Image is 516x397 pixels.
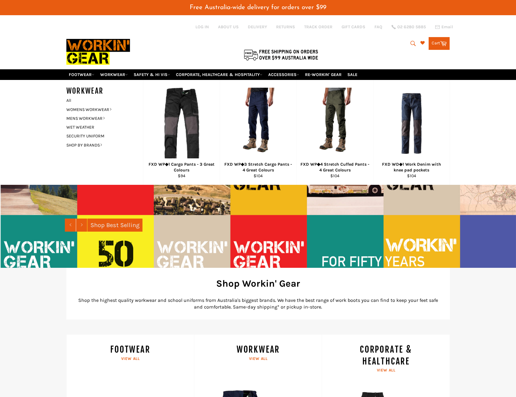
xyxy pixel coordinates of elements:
[75,297,441,310] p: Shop the highest quality workwear and school uniforms from Australia's biggest brands. We have th...
[342,24,365,30] a: GIFT CARDS
[297,80,373,185] a: FXD WP◆4 Stretch Cuffed Pants - 4 Great Colours - Workin' Gear FXD WP◆4 Stretch Cuffed Pants - 4 ...
[435,25,453,29] a: Email
[374,24,382,30] a: FAQ
[87,219,142,232] a: Shop Best Selling
[377,161,446,173] div: FXD WD◆1 Work Denim with knee pad pockets
[190,4,326,11] span: Free Australia-wide delivery for orders over $99
[429,37,450,50] a: Cart
[147,161,216,173] div: FXD WP◆1 Cargo Pants - 3 Great Colours
[224,173,293,179] div: $104
[243,48,319,61] img: Flat $9.95 shipping Australia wide
[143,80,220,185] a: FXD WP◆1 Cargo Pants - 4 Great Colours - Workin' Gear FXD WP◆1 Cargo Pants - 3 Great Colours $94
[66,69,97,80] a: FOOTWEAR
[345,69,360,80] a: SALE
[63,123,137,132] a: WET WEATHER
[63,105,137,114] a: WOMENS WORKWEAR
[63,141,137,150] a: SHOP BY BRANDS
[75,277,441,290] h2: Shop Workin' Gear
[66,86,143,96] h5: WORKWEAR
[303,69,344,80] a: RE-WORKIN' GEAR
[195,24,209,29] a: Log in
[63,132,137,140] a: SECURITY UNIFORM
[304,24,332,30] a: TRACK ORDER
[131,69,173,80] a: SAFETY & HI VIS
[276,24,295,30] a: RETURNS
[397,25,426,29] span: 02 6280 5885
[234,88,282,159] img: FXD WP◆3 Stretch Cargo Pants - 4 Great Colours - Workin' Gear
[300,173,369,179] div: $104
[220,80,297,185] a: FXD WP◆3 Stretch Cargo Pants - 4 Great Colours - Workin' Gear FXD WP◆3 Stretch Cargo Pants - 4 Gr...
[300,161,369,173] div: FXD WP◆4 Stretch Cuffed Pants - 4 Great Colours
[174,69,265,80] a: CORPORATE, HEALTHCARE & HOSPITALITY
[381,93,442,154] img: FXD WD◆1 Work Denim with knee pad pockets - Workin' Gear
[66,35,130,69] img: Workin Gear leaders in Workwear, Safety Boots, PPE, Uniforms. Australia's No.1 in Workwear
[63,114,137,123] a: MENS WORKWEAR
[377,173,446,179] div: $104
[98,69,130,80] a: WORKWEAR
[162,88,201,159] img: FXD WP◆1 Cargo Pants - 4 Great Colours - Workin' Gear
[311,88,359,159] img: FXD WP◆4 Stretch Cuffed Pants - 4 Great Colours - Workin' Gear
[63,96,143,105] a: All
[391,25,426,29] a: 02 6280 5885
[224,161,293,173] div: FXD WP◆3 Stretch Cargo Pants - 4 Great Colours
[266,69,302,80] a: ACCESSORIES
[373,80,450,185] a: FXD WD◆1 Work Denim with knee pad pockets - Workin' Gear FXD WD◆1 Work Denim with knee pad pocket...
[441,25,453,29] span: Email
[147,173,216,179] div: $94
[248,24,267,30] a: DELIVERY
[218,24,239,30] a: ABOUT US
